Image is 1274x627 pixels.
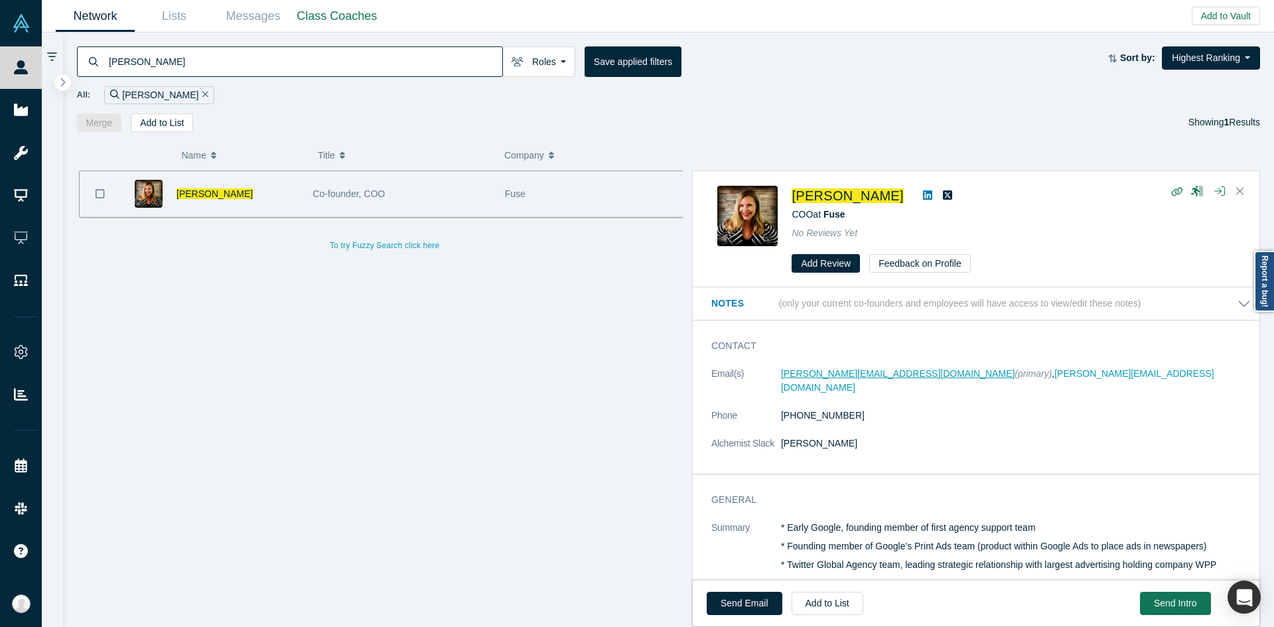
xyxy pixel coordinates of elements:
[711,521,781,586] dt: Summary
[12,14,31,33] img: Alchemist Vault Logo
[1192,7,1260,25] button: Add to Vault
[214,1,293,32] a: Messages
[56,1,135,32] a: Network
[711,367,781,409] dt: Email(s)
[107,46,502,77] input: Search by name, title, company, summary, expertise, investment criteria or topics of focus
[781,521,1251,535] p: * Early Google, founding member of first agency support team
[781,539,1251,553] p: * Founding member of Google's Print Ads team (product within Google Ads to place ads in newspapers)
[711,297,776,311] h3: Notes
[711,339,1232,353] h3: Contact
[1188,113,1260,132] div: Showing
[781,367,1251,395] dd: ,
[781,410,865,421] a: [PHONE_NUMBER]
[320,237,449,254] button: To try Fuzzy Search click here
[80,171,121,217] button: Bookmark
[505,188,526,199] span: Fuse
[1230,181,1250,202] button: Close
[823,209,845,220] a: Fuse
[135,180,163,208] img: Jill Randell's Profile Image
[717,186,778,246] img: Jill Randell's Profile Image
[869,254,971,273] button: Feedback on Profile
[792,188,903,203] a: [PERSON_NAME]
[781,368,1015,379] a: [PERSON_NAME][EMAIL_ADDRESS][DOMAIN_NAME]
[504,141,677,169] button: Company
[779,298,1141,309] p: (only your current co-founders and employees will have access to view/edit these notes)
[181,141,206,169] span: Name
[711,297,1251,311] button: Notes (only your current co-founders and employees will have access to view/edit these notes)
[502,46,575,77] button: Roles
[1254,251,1274,312] a: Report a bug!
[585,46,681,77] button: Save applied filters
[1140,592,1211,615] button: Send Intro
[313,188,385,199] span: Co-founder, COO
[318,141,490,169] button: Title
[77,88,91,102] span: All:
[181,141,304,169] button: Name
[781,437,1251,451] dd: [PERSON_NAME]
[135,1,214,32] a: Lists
[781,558,1251,572] p: * Twitter Global Agency team, leading strategic relationship with largest advertising holding com...
[1120,52,1155,63] strong: Sort by:
[711,437,781,464] dt: Alchemist Slack
[12,594,31,613] img: Anna Sanchez's Account
[104,86,214,104] div: [PERSON_NAME]
[711,409,781,437] dt: Phone
[504,141,544,169] span: Company
[1162,46,1260,70] button: Highest Ranking
[77,113,122,132] button: Merge
[711,493,1232,507] h3: General
[318,141,335,169] span: Title
[792,592,863,615] button: Add to List
[707,592,782,615] a: Send Email
[198,88,208,103] button: Remove Filter
[1224,117,1230,127] strong: 1
[1224,117,1260,127] span: Results
[1015,368,1052,379] span: (primary)
[792,209,845,220] span: COO at
[792,228,857,238] span: No Reviews Yet
[792,254,860,273] button: Add Review
[293,1,382,32] a: Class Coaches
[131,113,193,132] button: Add to List
[177,188,253,199] a: [PERSON_NAME]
